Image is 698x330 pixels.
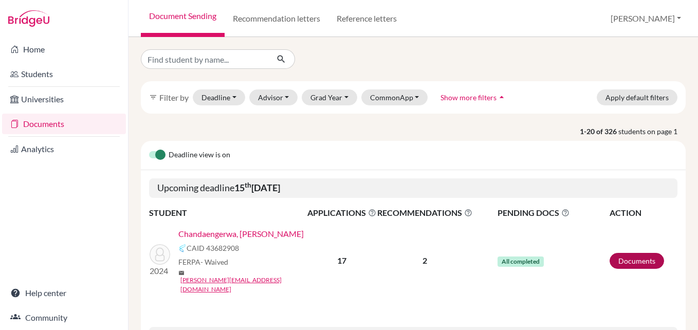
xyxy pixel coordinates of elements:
[497,92,507,102] i: arrow_drop_up
[178,244,187,252] img: Common App logo
[377,254,472,267] p: 2
[178,256,228,267] span: FERPA
[2,307,126,328] a: Community
[8,10,49,27] img: Bridge-U
[302,89,357,105] button: Grad Year
[180,276,314,294] a: [PERSON_NAME][EMAIL_ADDRESS][DOMAIN_NAME]
[361,89,428,105] button: CommonApp
[2,114,126,134] a: Documents
[150,265,170,277] p: 2024
[149,93,157,101] i: filter_list
[606,9,686,28] button: [PERSON_NAME]
[159,93,189,102] span: Filter by
[609,206,677,219] th: ACTION
[234,182,280,193] b: 15 [DATE]
[2,283,126,303] a: Help center
[2,64,126,84] a: Students
[178,228,304,240] a: Chandaengerwa, [PERSON_NAME]
[187,243,239,253] span: CAID 43682908
[618,126,686,137] span: students on page 1
[440,93,497,102] span: Show more filters
[141,49,268,69] input: Find student by name...
[610,253,664,269] a: Documents
[2,139,126,159] a: Analytics
[307,207,376,219] span: APPLICATIONS
[2,89,126,109] a: Universities
[498,256,544,267] span: All completed
[149,178,677,198] h5: Upcoming deadline
[2,39,126,60] a: Home
[200,258,228,266] span: - Waived
[249,89,298,105] button: Advisor
[580,126,618,137] strong: 1-20 of 326
[377,207,472,219] span: RECOMMENDATIONS
[178,270,185,276] span: mail
[150,244,170,265] img: Chandaengerwa, Tanaka
[245,181,251,189] sup: th
[432,89,516,105] button: Show more filtersarrow_drop_up
[498,207,609,219] span: PENDING DOCS
[149,206,307,219] th: STUDENT
[597,89,677,105] button: Apply default filters
[337,255,346,265] b: 17
[169,149,230,161] span: Deadline view is on
[193,89,245,105] button: Deadline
